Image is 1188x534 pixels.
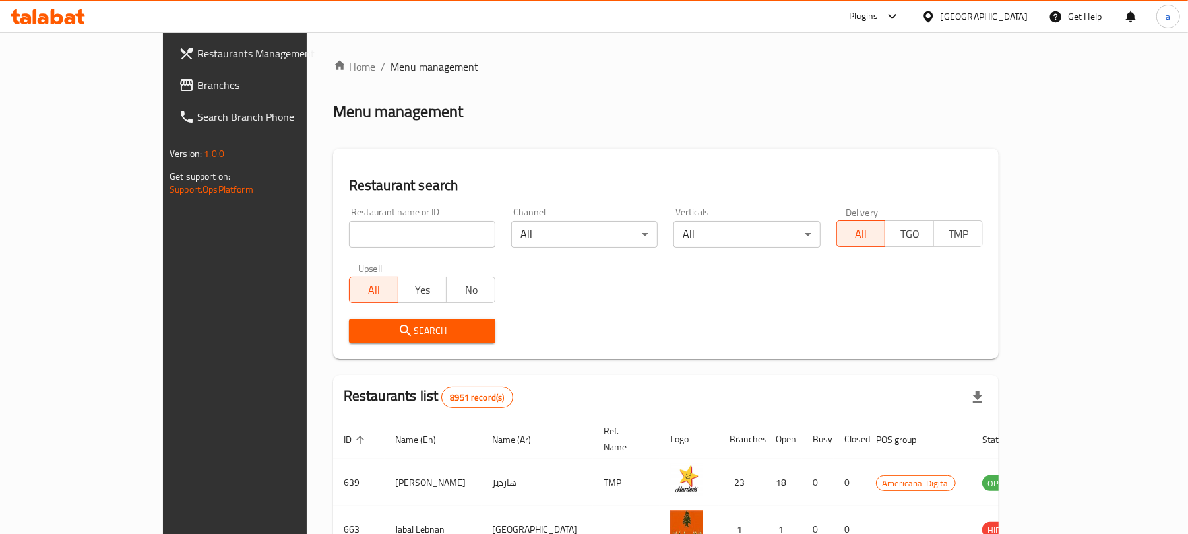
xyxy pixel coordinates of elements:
th: Logo [660,419,719,459]
td: هارديز [482,459,593,506]
h2: Menu management [333,101,463,122]
th: Busy [802,419,834,459]
button: All [349,277,398,303]
td: 0 [834,459,865,506]
a: Restaurants Management [168,38,361,69]
th: Closed [834,419,865,459]
td: 18 [765,459,802,506]
td: 23 [719,459,765,506]
a: Support.OpsPlatform [170,181,253,198]
span: 8951 record(s) [442,391,512,404]
button: TMP [933,220,983,247]
th: Open [765,419,802,459]
div: All [673,221,820,248]
span: Ref. Name [604,423,644,455]
div: Plugins [849,9,878,24]
span: ID [344,432,369,448]
li: / [381,59,385,75]
h2: Restaurant search [349,176,983,195]
span: Yes [404,281,442,300]
label: Upsell [358,263,383,273]
div: Total records count [441,387,513,408]
button: Search [349,319,495,343]
span: Version: [170,145,202,162]
span: Branches [197,77,351,93]
span: 1.0.0 [204,145,224,162]
span: POS group [876,432,933,448]
nav: breadcrumb [333,59,999,75]
button: No [446,277,495,303]
td: 0 [802,459,834,506]
span: TGO [891,224,929,244]
a: Branches [168,69,361,101]
span: Name (En) [395,432,453,448]
span: Search [360,323,485,339]
span: OPEN [982,476,1015,491]
div: [GEOGRAPHIC_DATA] [941,9,1028,24]
h2: Restaurants list [344,386,513,408]
span: Menu management [391,59,478,75]
th: Branches [719,419,765,459]
span: Restaurants Management [197,46,351,61]
button: TGO [885,220,934,247]
div: OPEN [982,475,1015,491]
div: All [511,221,658,248]
span: Get support on: [170,168,230,185]
span: Americana-Digital [877,476,955,491]
span: Name (Ar) [492,432,548,448]
span: a [1166,9,1170,24]
div: Export file [962,382,993,413]
span: No [452,281,490,300]
label: Delivery [846,207,879,217]
span: All [842,224,881,244]
input: Search for restaurant name or ID.. [349,221,495,248]
a: Search Branch Phone [168,101,361,133]
img: Hardee's [670,463,703,496]
span: Search Branch Phone [197,109,351,125]
span: All [355,281,393,300]
td: [PERSON_NAME] [385,459,482,506]
span: TMP [939,224,978,244]
span: Status [982,432,1025,448]
button: Yes [398,277,447,303]
td: TMP [593,459,660,506]
button: All [836,220,886,247]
